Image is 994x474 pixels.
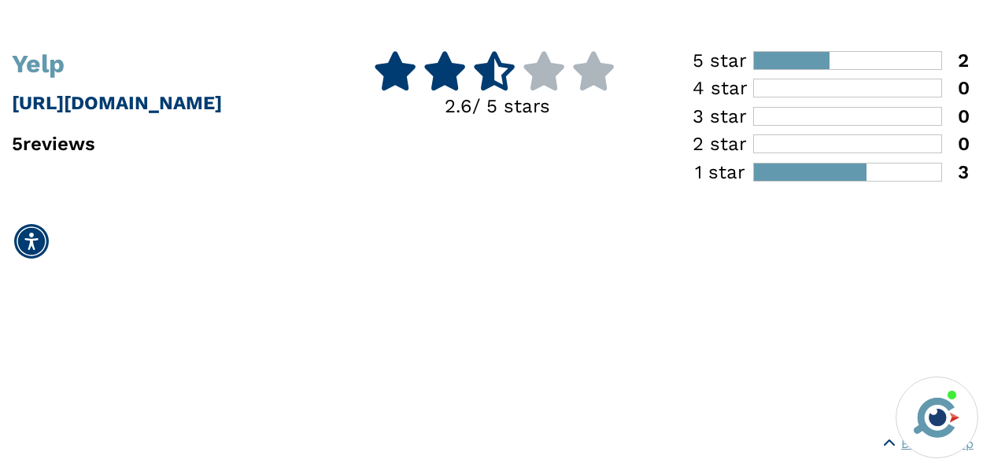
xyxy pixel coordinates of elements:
div: 2 [942,51,969,70]
iframe: iframe [682,152,978,367]
div: 0 [942,107,970,126]
p: 2.6 / 5 stars [343,92,651,120]
div: 0 [942,134,970,153]
img: avatar [910,391,963,444]
iframe: Advertisement [25,239,970,459]
div: 5 star [687,51,754,70]
span: Back to Top [901,435,974,454]
p: 5 reviews [12,130,320,158]
div: 3 star [687,107,754,126]
h1: Yelp [12,51,320,76]
div: 2 star [687,134,754,153]
div: 0 [942,79,970,97]
div: Accessibility Menu [14,224,49,259]
p: [URL][DOMAIN_NAME] [12,89,320,117]
div: 4 star [687,79,754,97]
